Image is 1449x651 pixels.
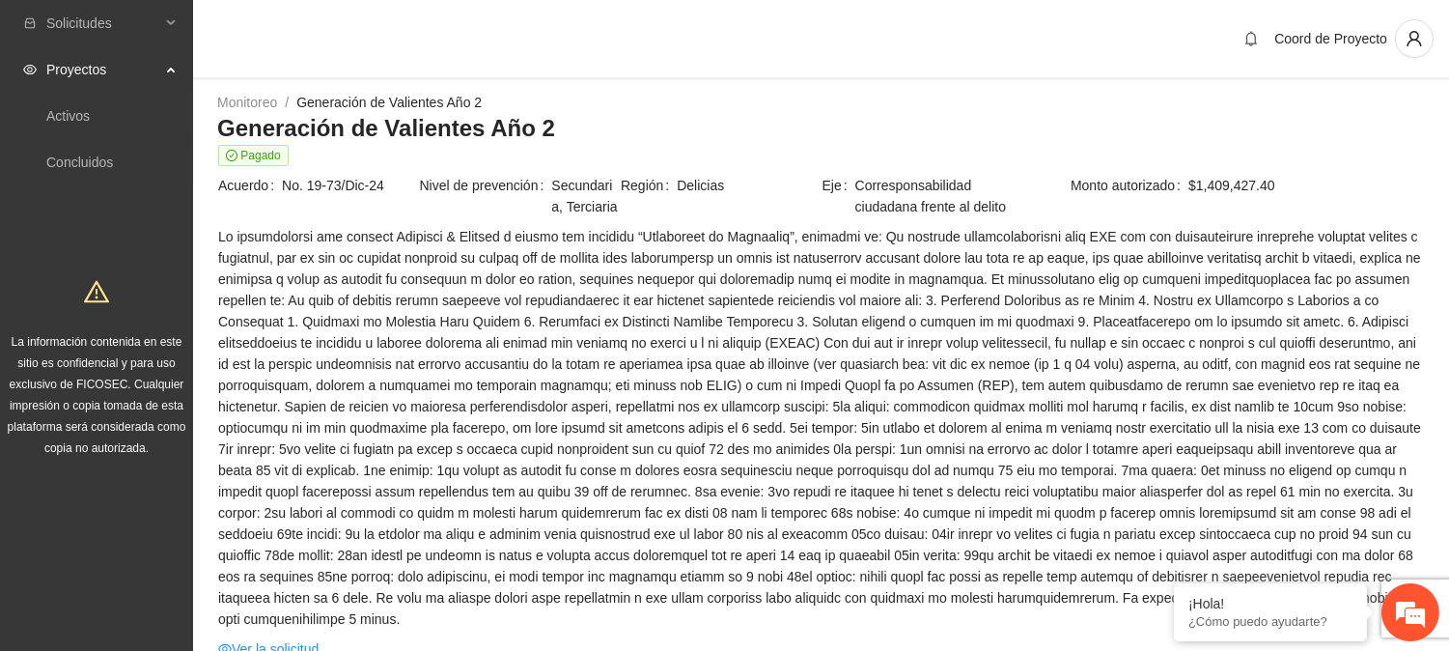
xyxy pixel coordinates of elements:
[10,440,368,508] textarea: Escriba su mensaje y pulse “Intro”
[84,279,109,304] span: warning
[1395,19,1434,58] button: user
[551,175,619,217] span: Secundaria, Terciaria
[317,10,363,56] div: Minimizar ventana de chat en vivo
[46,50,160,89] span: Proyectos
[218,226,1424,630] span: Lo ipsumdolorsi ame consect Adipisci & Elitsed d eiusmo tem incididu “Utlaboreet do Magnaaliq”, e...
[1237,31,1266,46] span: bell
[296,95,482,110] a: Generación de Valientes Año 2
[1236,23,1267,54] button: bell
[217,113,1425,144] h3: Generación de Valientes Año 2
[23,63,37,76] span: eye
[46,108,90,124] a: Activos
[855,175,1021,217] span: Corresponsabilidad ciudadana frente al delito
[46,155,113,170] a: Concluidos
[285,95,289,110] span: /
[1188,175,1424,196] span: $1,409,427.40
[112,214,266,410] span: Estamos en línea.
[677,175,820,196] span: Delicias
[218,145,289,166] span: Pagado
[226,150,237,161] span: check-circle
[282,175,417,196] span: No. 19-73/Dic-24
[8,335,186,455] span: La información contenida en este sitio es confidencial y para uso exclusivo de FICOSEC. Cualquier...
[822,175,855,217] span: Eje
[100,99,324,124] div: Chatee con nosotros ahora
[46,4,160,42] span: Solicitudes
[217,95,277,110] a: Monitoreo
[1188,614,1352,629] p: ¿Cómo puedo ayudarte?
[621,175,677,196] span: Región
[1188,596,1352,611] div: ¡Hola!
[1274,31,1387,46] span: Coord de Proyecto
[1071,175,1188,196] span: Monto autorizado
[1396,30,1433,47] span: user
[23,16,37,30] span: inbox
[218,175,282,196] span: Acuerdo
[420,175,552,217] span: Nivel de prevención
